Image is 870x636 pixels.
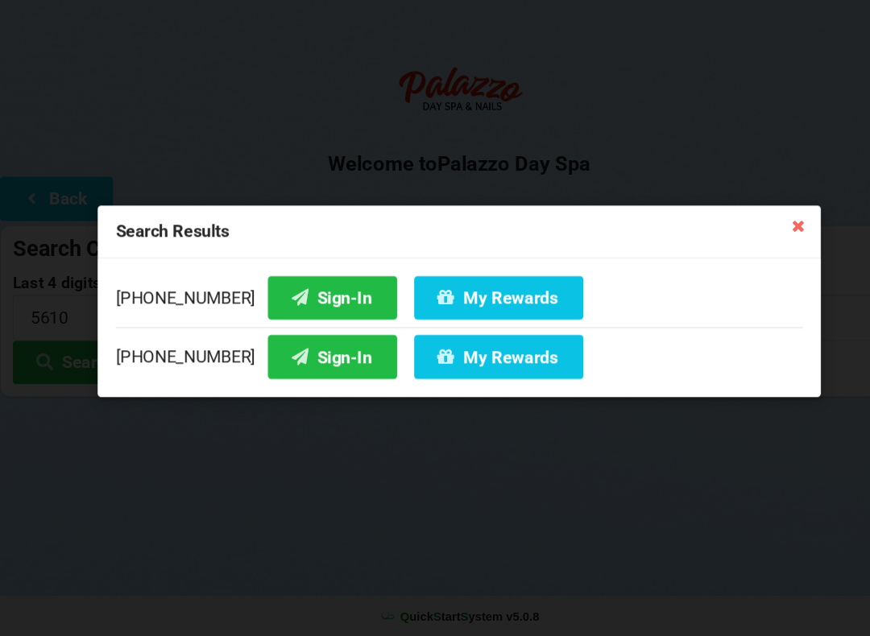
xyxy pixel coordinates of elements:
[93,228,777,278] div: Search Results
[110,294,760,342] div: [PHONE_NUMBER]
[392,294,553,335] button: My Rewards
[254,294,376,335] button: Sign-In
[254,350,376,391] button: Sign-In
[110,342,760,391] div: [PHONE_NUMBER]
[392,350,553,391] button: My Rewards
